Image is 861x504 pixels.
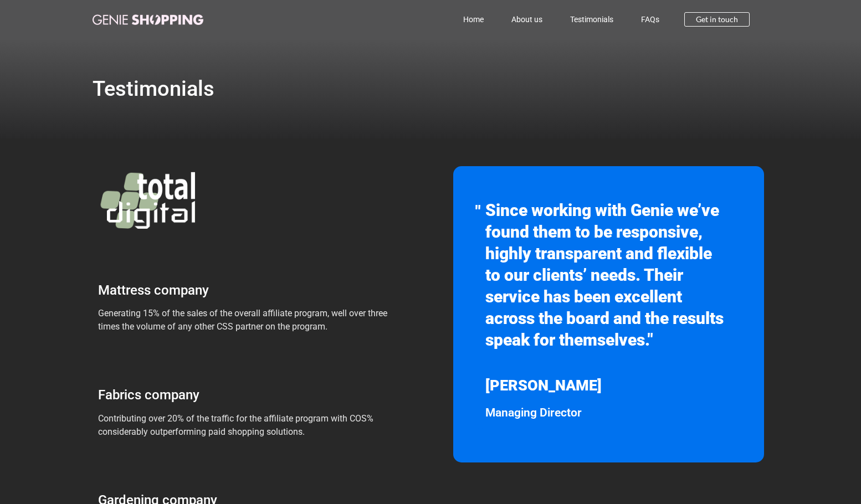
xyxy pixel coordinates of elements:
[556,7,627,32] a: Testimonials
[485,374,731,397] div: [PERSON_NAME]
[98,282,209,298] span: Mattress company
[93,14,203,25] img: genie-shopping-logo
[475,199,485,224] div: "
[98,387,199,403] span: Fabrics company
[93,78,768,99] h1: Testimonials
[449,7,498,32] a: Home
[627,7,673,32] a: FAQs
[498,7,556,32] a: About us
[485,199,731,351] div: Since working with Genie we’ve found them to be responsive, highly transparent and flexible to ou...
[98,412,407,439] p: Contributing over 20% of the traffic for the affiliate program with COS% considerably outperformi...
[684,12,750,27] a: Get in touch
[485,404,731,422] p: Managing Director
[696,16,738,23] span: Get in touch
[98,307,407,333] p: Generating 15% of the sales of the overall affiliate program, well over three times the volume of...
[252,7,673,32] nav: Menu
